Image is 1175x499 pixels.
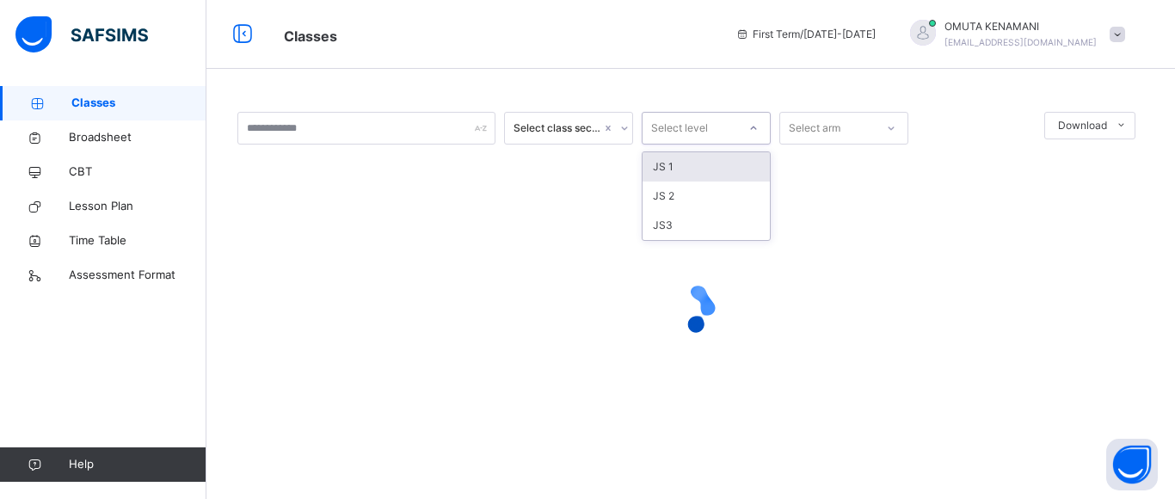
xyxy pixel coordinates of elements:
[651,112,708,145] div: Select level
[893,19,1134,50] div: OMUTAKENAMANI
[643,182,770,211] div: JS 2
[69,129,206,146] span: Broadsheet
[643,152,770,182] div: JS 1
[284,28,337,45] span: Classes
[944,19,1097,34] span: OMUTA KENAMANI
[69,232,206,249] span: Time Table
[514,120,601,136] div: Select class section
[735,27,876,42] span: session/term information
[15,16,148,52] img: safsims
[69,198,206,215] span: Lesson Plan
[69,163,206,181] span: CBT
[789,112,840,145] div: Select arm
[71,95,206,112] span: Classes
[1106,439,1158,490] button: Open asap
[69,267,206,284] span: Assessment Format
[1058,118,1107,133] span: Download
[69,456,206,473] span: Help
[643,211,770,240] div: JS3
[944,37,1097,47] span: [EMAIL_ADDRESS][DOMAIN_NAME]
